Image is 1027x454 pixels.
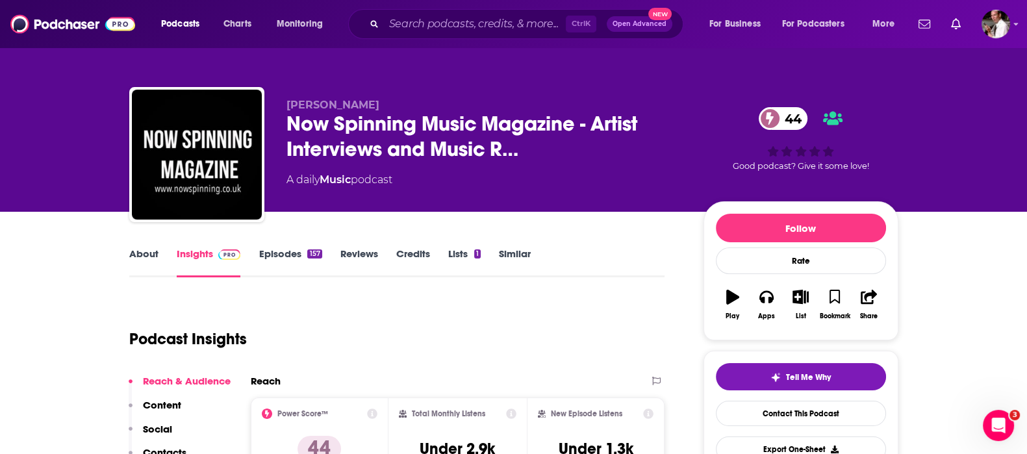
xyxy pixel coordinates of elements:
div: A daily podcast [286,172,392,188]
div: Share [860,312,878,320]
p: Content [143,399,181,411]
div: Rate [716,247,886,274]
span: [PERSON_NAME] [286,99,379,111]
span: For Business [709,15,761,33]
span: Ctrl K [566,16,596,32]
h2: Total Monthly Listens [412,409,485,418]
img: Now Spinning Music Magazine - Artist Interviews and Music Reviews [132,90,262,220]
span: More [872,15,894,33]
a: Similar [499,247,531,277]
button: Play [716,281,750,328]
p: Social [143,423,172,435]
div: Play [726,312,739,320]
img: Podchaser - Follow, Share and Rate Podcasts [10,12,135,36]
img: Podchaser Pro [218,249,241,260]
div: List [796,312,806,320]
span: Charts [223,15,251,33]
h1: Podcast Insights [129,329,247,349]
button: Reach & Audience [129,375,231,399]
a: 44 [759,107,808,130]
a: Lists1 [448,247,481,277]
button: Social [129,423,172,447]
button: List [783,281,817,328]
iframe: Intercom live chat [983,410,1014,441]
span: Podcasts [161,15,199,33]
span: Open Advanced [613,21,666,27]
h2: Power Score™ [277,409,328,418]
button: Show profile menu [982,10,1010,38]
button: Share [852,281,885,328]
a: Music [320,173,351,186]
button: open menu [268,14,340,34]
button: open menu [774,14,863,34]
button: open menu [700,14,777,34]
a: Episodes157 [259,247,322,277]
div: 157 [307,249,322,259]
h2: New Episode Listens [551,409,622,418]
div: 1 [474,249,481,259]
h2: Reach [251,375,281,387]
span: 44 [772,107,808,130]
a: Show notifications dropdown [946,13,966,35]
span: New [648,8,672,20]
span: Good podcast? Give it some love! [733,161,869,171]
button: Follow [716,214,886,242]
span: Tell Me Why [786,372,831,383]
button: Bookmark [818,281,852,328]
a: Show notifications dropdown [913,13,935,35]
img: User Profile [982,10,1010,38]
button: Content [129,399,181,423]
button: tell me why sparkleTell Me Why [716,363,886,390]
p: Reach & Audience [143,375,231,387]
button: Apps [750,281,783,328]
div: Bookmark [819,312,850,320]
a: Credits [396,247,430,277]
div: Search podcasts, credits, & more... [361,9,696,39]
span: Logged in as Quarto [982,10,1010,38]
input: Search podcasts, credits, & more... [384,14,566,34]
a: Contact This Podcast [716,401,886,426]
a: About [129,247,158,277]
span: Monitoring [277,15,323,33]
button: Open AdvancedNew [607,16,672,32]
a: Charts [215,14,259,34]
button: open menu [152,14,216,34]
span: For Podcasters [782,15,844,33]
div: Apps [758,312,775,320]
button: open menu [863,14,911,34]
div: 44Good podcast? Give it some love! [704,99,898,179]
a: InsightsPodchaser Pro [177,247,241,277]
img: tell me why sparkle [770,372,781,383]
a: Reviews [340,247,378,277]
span: 3 [1009,410,1020,420]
